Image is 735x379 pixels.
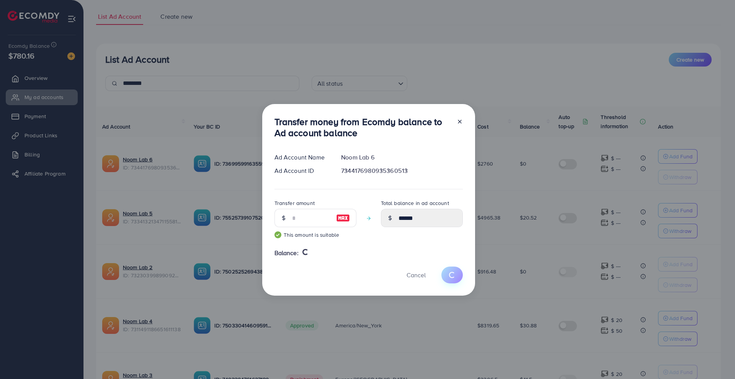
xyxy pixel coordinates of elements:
[274,249,299,257] span: Balance:
[268,166,335,175] div: Ad Account ID
[336,213,350,223] img: image
[274,199,315,207] label: Transfer amount
[335,153,469,162] div: Noom Lab 6
[407,271,426,279] span: Cancel
[335,166,469,175] div: 7344176980935360513
[397,267,435,283] button: Cancel
[268,153,335,162] div: Ad Account Name
[274,231,281,238] img: guide
[274,116,451,138] h3: Transfer money from Ecomdy balance to Ad account balance
[702,345,729,373] iframe: Chat
[274,231,356,239] small: This amount is suitable
[381,199,449,207] label: Total balance in ad account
